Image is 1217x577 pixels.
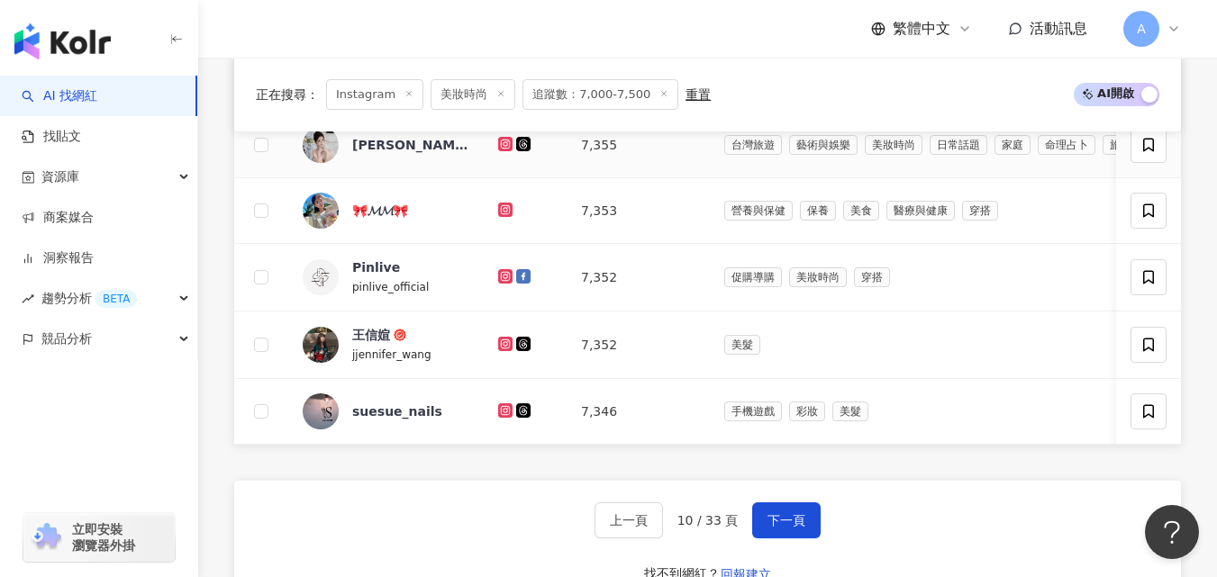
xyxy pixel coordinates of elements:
span: 競品分析 [41,319,92,359]
a: searchAI 找網紅 [22,87,97,105]
span: 趨勢分析 [41,278,137,319]
span: 促購導購 [724,267,782,287]
div: BETA [95,290,137,308]
span: 穿搭 [854,267,890,287]
div: Pinlive [352,258,400,276]
a: chrome extension立即安裝 瀏覽器外掛 [23,513,175,562]
a: KOL Avatar[PERSON_NAME]? [303,127,469,163]
span: rise [22,293,34,305]
span: 藝術與娛樂 [789,135,858,155]
span: 活動訊息 [1030,20,1087,37]
span: 營養與保健 [724,201,793,221]
span: Instagram [326,79,423,110]
div: 🎀𝓜𝓜🎀 [352,202,408,220]
span: 美食 [843,201,879,221]
a: KOL AvatarPinlivepinlive_official [303,258,469,296]
div: 重置 [686,87,711,102]
td: 7,353 [567,178,710,244]
iframe: Help Scout Beacon - Open [1145,505,1199,559]
img: chrome extension [29,523,64,552]
span: 10 / 33 頁 [677,513,739,527]
button: 下一頁 [752,502,821,538]
td: 7,346 [567,379,710,445]
a: KOL Avatar🎀𝓜𝓜🎀 [303,193,469,229]
span: 繁體中文 [893,19,950,39]
span: 美髮 [724,335,760,355]
span: 保養 [800,201,836,221]
a: KOL Avatar王信媗jjennifer_wang [303,326,469,364]
span: 台灣旅遊 [724,135,782,155]
img: KOL Avatar [303,127,339,163]
span: 醫療與健康 [886,201,955,221]
span: 正在搜尋 ： [256,87,319,102]
span: 彩妝 [789,401,825,421]
span: 命理占卜 [1038,135,1095,155]
div: 王信媗 [352,326,390,344]
span: 手機遊戲 [724,401,782,421]
span: 美髮 [832,401,868,421]
span: 下一頁 [767,513,805,527]
td: 7,355 [567,113,710,178]
span: 美妝時尚 [431,79,515,110]
span: A [1137,19,1146,39]
span: 美妝時尚 [865,135,922,155]
div: suesue_nails [352,402,442,420]
span: 資源庫 [41,157,79,197]
span: 家庭 [994,135,1031,155]
a: 找貼文 [22,128,81,146]
span: 日常話題 [930,135,987,155]
a: 洞察報告 [22,249,94,267]
img: KOL Avatar [303,327,339,363]
td: 7,352 [567,311,710,379]
div: [PERSON_NAME]? [352,136,469,154]
td: 7,352 [567,244,710,311]
img: KOL Avatar [303,393,339,429]
span: 穿搭 [962,201,998,221]
a: 商案媒合 [22,209,94,227]
img: logo [14,23,111,59]
button: 上一頁 [595,502,663,538]
img: KOL Avatar [303,193,339,229]
span: 追蹤數：7,000-7,500 [522,79,678,110]
span: 旅遊 [1103,135,1139,155]
span: 上一頁 [610,513,648,527]
span: 美妝時尚 [789,267,847,287]
a: KOL Avatarsuesue_nails [303,393,469,429]
img: KOL Avatar [303,259,339,295]
span: pinlive_official [352,281,429,293]
span: jjennifer_wang [352,348,431,361]
span: 立即安裝 瀏覽器外掛 [72,521,135,554]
